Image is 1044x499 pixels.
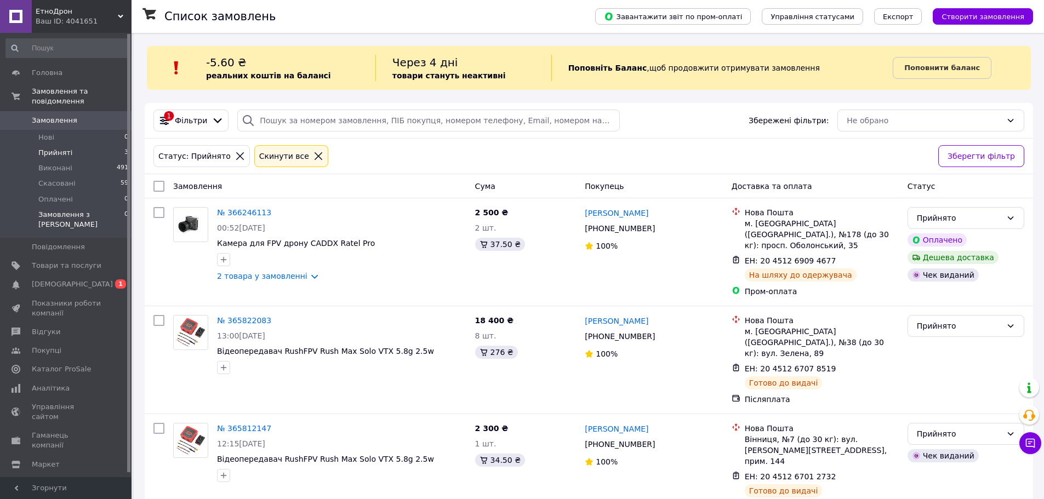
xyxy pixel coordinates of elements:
[938,145,1024,167] button: Зберегти фільтр
[583,221,657,236] div: [PHONE_NUMBER]
[933,8,1033,25] button: Створити замовлення
[745,376,823,389] div: Готово до видачі
[475,454,525,467] div: 34.50 ₴
[117,163,128,173] span: 491
[847,114,1002,127] div: Не обрано
[942,13,1024,21] span: Створити замовлення
[168,60,185,76] img: :exclamation:
[32,402,101,422] span: Управління сайтом
[206,71,331,80] b: реальних коштів на балансі
[124,133,128,142] span: 0
[5,38,129,58] input: Пошук
[175,423,207,457] img: Фото товару
[583,329,657,344] div: [PHONE_NUMBER]
[585,316,648,326] a: [PERSON_NAME]
[917,320,1002,332] div: Прийнято
[32,242,85,252] span: Повідомлення
[585,423,648,434] a: [PERSON_NAME]
[38,194,73,204] span: Оплачені
[38,163,72,173] span: Виконані
[32,346,61,355] span: Покупці
[917,212,1002,224] div: Прийнято
[604,12,742,21] span: Завантажити звіт по пром-оплаті
[585,182,624,191] span: Покупець
[164,10,276,23] h1: Список замовлень
[948,150,1015,162] span: Зберегти фільтр
[32,261,101,271] span: Товари та послуги
[908,449,979,462] div: Чек виданий
[908,251,999,264] div: Дешева доставка
[595,8,751,25] button: Завантажити звіт по пром-оплаті
[745,256,836,265] span: ЕН: 20 4512 6909 4677
[904,64,980,72] b: Поповнити баланс
[32,327,60,337] span: Відгуки
[173,207,208,242] a: Фото товару
[762,8,863,25] button: Управління статусами
[36,7,118,16] span: ЕтноДрон
[1019,432,1041,454] button: Чат з покупцем
[874,8,922,25] button: Експорт
[217,439,265,448] span: 12:15[DATE]
[745,315,899,326] div: Нова Пошта
[771,13,854,21] span: Управління статусами
[32,431,101,450] span: Гаманець компанії
[173,182,222,191] span: Замовлення
[32,364,91,374] span: Каталог ProSale
[217,331,265,340] span: 13:00[DATE]
[745,364,836,373] span: ЕН: 20 4512 6707 8519
[883,13,914,21] span: Експорт
[217,208,271,217] a: № 366246113
[908,268,979,282] div: Чек виданий
[917,428,1002,440] div: Прийнято
[596,349,618,358] span: 100%
[745,434,899,467] div: Вінниця, №7 (до 30 кг): вул. [PERSON_NAME][STREET_ADDRESS], прим. 144
[583,437,657,452] div: [PHONE_NUMBER]
[745,286,899,297] div: Пром-оплата
[745,268,857,282] div: На шляху до одержувача
[745,218,899,251] div: м. [GEOGRAPHIC_DATA] ([GEOGRAPHIC_DATA].), №178 (до 30 кг): просп. Оболонський, 35
[217,347,434,355] a: Відеопередавач RushFPV Rush Max Solo VTX 5.8g 2.5w
[124,148,128,158] span: 3
[908,233,967,246] div: Оплачено
[551,55,893,81] div: , щоб продовжити отримувати замовлення
[475,223,497,232] span: 2 шт.
[173,315,208,350] a: Фото товару
[175,115,207,126] span: Фільтри
[124,210,128,230] span: 0
[32,460,60,469] span: Маркет
[475,316,514,325] span: 18 400 ₴
[217,316,271,325] a: № 365822083
[908,182,935,191] span: Статус
[745,326,899,359] div: м. [GEOGRAPHIC_DATA] ([GEOGRAPHIC_DATA].), №38 (до 30 кг): вул. Зелена, 89
[173,423,208,458] a: Фото товару
[38,133,54,142] span: Нові
[217,424,271,433] a: № 365812147
[596,457,618,466] span: 100%
[217,223,265,232] span: 00:52[DATE]
[217,455,434,463] a: Відеопередавач RushFPV Rush Max Solo VTX 5.8g 2.5w
[115,279,126,289] span: 1
[206,56,247,69] span: -5.60 ₴
[475,346,518,359] div: 276 ₴
[32,68,62,78] span: Головна
[237,110,619,131] input: Пошук за номером замовлення, ПІБ покупця, номером телефону, Email, номером накладної
[568,64,647,72] b: Поповніть Баланс
[32,383,70,393] span: Аналітика
[893,57,991,79] a: Поповнити баланс
[32,279,113,289] span: [DEMOGRAPHIC_DATA]
[217,239,375,248] a: Камера для FPV дрону CADDX Ratel Pro
[596,242,618,250] span: 100%
[38,148,72,158] span: Прийняті
[156,150,233,162] div: Статус: Прийнято
[745,394,899,405] div: Післяплата
[38,179,76,188] span: Скасовані
[475,182,495,191] span: Cума
[32,87,132,106] span: Замовлення та повідомлення
[475,208,509,217] span: 2 500 ₴
[922,12,1033,20] a: Створити замовлення
[585,208,648,219] a: [PERSON_NAME]
[749,115,829,126] span: Збережені фільтри:
[257,150,311,162] div: Cкинути все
